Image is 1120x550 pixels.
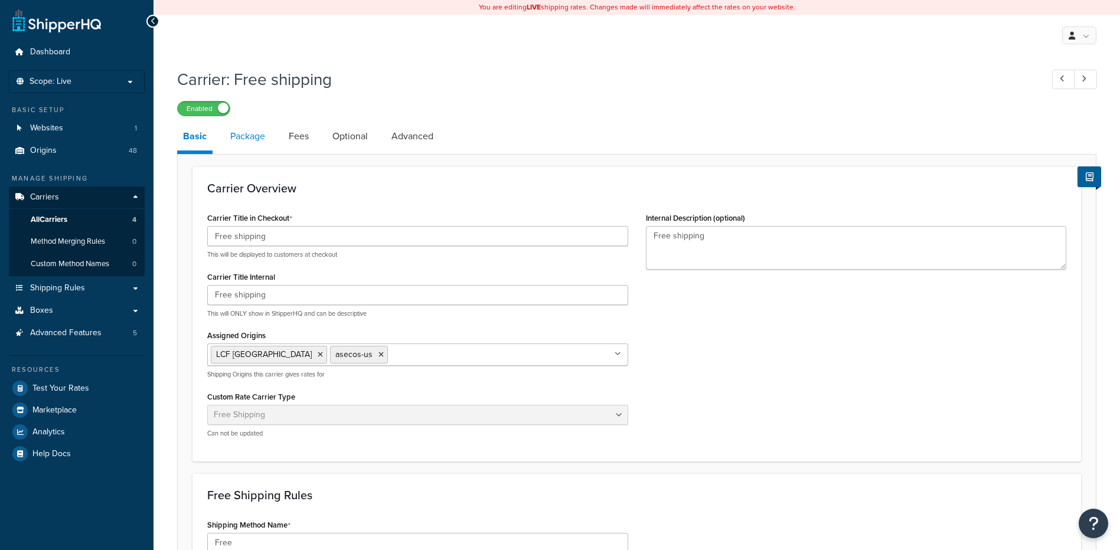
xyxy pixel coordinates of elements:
[129,146,137,156] span: 48
[177,122,213,154] a: Basic
[30,192,59,202] span: Carriers
[31,237,105,247] span: Method Merging Rules
[207,182,1066,195] h3: Carrier Overview
[9,41,145,63] a: Dashboard
[207,489,1066,502] h3: Free Shipping Rules
[207,370,628,379] p: Shipping Origins this carrier gives rates for
[31,215,67,225] span: All Carriers
[646,226,1067,270] textarea: Free shipping
[177,68,1030,91] h1: Carrier: Free shipping
[32,449,71,459] span: Help Docs
[224,122,271,150] a: Package
[9,277,145,299] a: Shipping Rules
[30,77,71,87] span: Scope: Live
[30,306,53,316] span: Boxes
[9,173,145,184] div: Manage Shipping
[1079,509,1108,538] button: Open Resource Center
[133,328,137,338] span: 5
[207,309,628,318] p: This will ONLY show in ShipperHQ and can be descriptive
[135,123,137,133] span: 1
[207,331,266,340] label: Assigned Origins
[30,123,63,133] span: Websites
[527,2,541,12] b: LIVE
[9,253,145,275] li: Custom Method Names
[9,209,145,231] a: AllCarriers4
[9,117,145,139] li: Websites
[9,105,145,115] div: Basic Setup
[9,253,145,275] a: Custom Method Names0
[32,427,65,437] span: Analytics
[9,443,145,464] a: Help Docs
[646,214,745,222] label: Internal Description (optional)
[9,231,145,253] li: Method Merging Rules
[335,348,373,361] span: asecos-us
[9,322,145,344] a: Advanced Features5
[32,384,89,394] span: Test Your Rates
[9,300,145,322] a: Boxes
[32,405,77,415] span: Marketplace
[30,328,102,338] span: Advanced Features
[1052,70,1075,89] a: Previous Record
[207,392,295,401] label: Custom Rate Carrier Type
[9,378,145,399] a: Test Your Rates
[9,365,145,375] div: Resources
[30,283,85,293] span: Shipping Rules
[386,122,439,150] a: Advanced
[9,421,145,443] a: Analytics
[9,140,145,162] li: Origins
[178,102,230,116] label: Enabled
[207,214,292,223] label: Carrier Title in Checkout
[207,273,275,281] label: Carrier Title Internal
[283,122,315,150] a: Fees
[9,400,145,421] a: Marketplace
[326,122,374,150] a: Optional
[31,259,109,269] span: Custom Method Names
[9,231,145,253] a: Method Merging Rules0
[30,146,57,156] span: Origins
[1077,166,1101,187] button: Show Help Docs
[207,429,628,438] p: Can not be updated
[1074,70,1097,89] a: Next Record
[9,140,145,162] a: Origins48
[9,322,145,344] li: Advanced Features
[132,237,136,247] span: 0
[132,215,136,225] span: 4
[207,250,628,259] p: This will be displayed to customers at checkout
[9,186,145,276] li: Carriers
[132,259,136,269] span: 0
[9,117,145,139] a: Websites1
[216,348,312,361] span: LCF [GEOGRAPHIC_DATA]
[9,186,145,208] a: Carriers
[207,520,290,530] label: Shipping Method Name
[30,47,70,57] span: Dashboard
